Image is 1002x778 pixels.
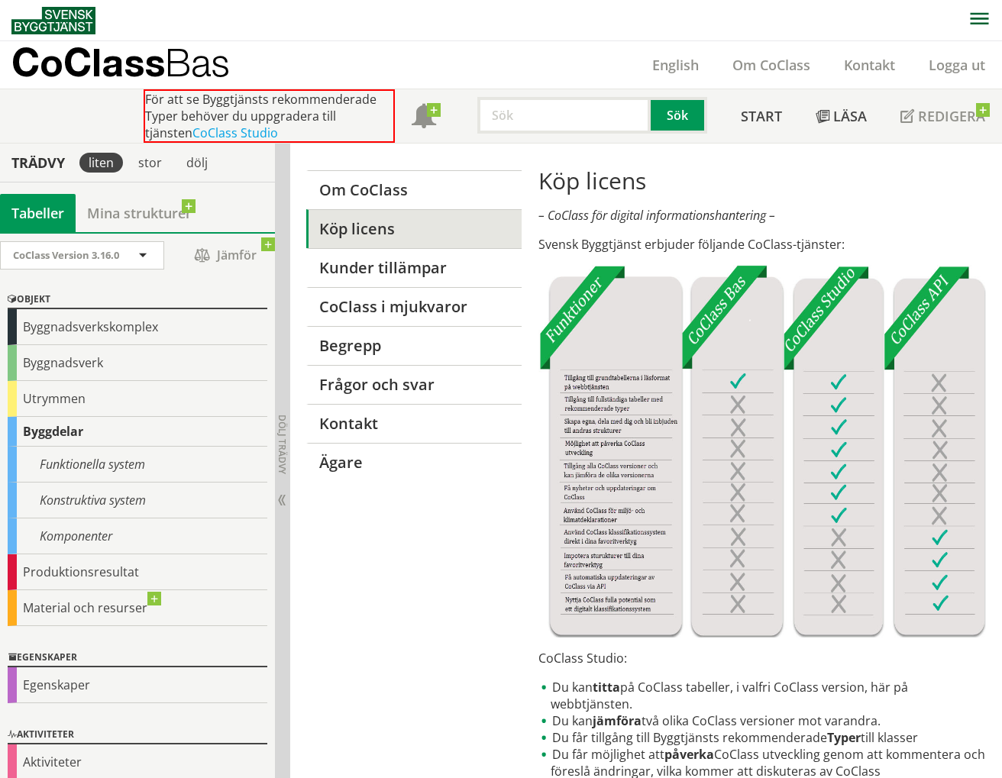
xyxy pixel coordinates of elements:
[192,124,278,141] a: CoClass Studio
[306,404,522,443] a: Kontakt
[306,365,522,404] a: Frågor och svar
[724,89,799,143] a: Start
[538,236,986,253] p: Svensk Byggtjänst erbjuder följande CoClass-tjänster:
[11,41,263,89] a: CoClassBas
[593,679,620,696] strong: titta
[8,309,267,345] div: Byggnadsverkskomplex
[799,89,884,143] a: Läsa
[635,56,716,74] a: English
[538,207,775,224] em: – CoClass för digital informationshantering –
[477,97,651,134] input: Sök
[179,242,271,269] span: Jämför
[538,712,986,729] li: Du kan två olika CoClass versioner mot varandra.
[8,381,267,417] div: Utrymmen
[538,650,986,667] p: CoClass Studio:
[8,649,267,667] div: Egenskaper
[13,248,119,262] span: CoClass Version 3.16.0
[3,154,73,171] div: Trädvy
[306,326,522,365] a: Begrepp
[716,56,827,74] a: Om CoClass
[306,209,522,248] a: Köp licens
[8,345,267,381] div: Byggnadsverk
[144,89,395,143] div: För att se Byggtjänsts rekommenderade Typer behöver du uppgradera till tjänsten
[8,726,267,744] div: Aktiviteter
[538,679,986,712] li: Du kan på CoClass tabeller, i valfri CoClass version, här på webbtjänsten.
[833,107,867,125] span: Läsa
[8,447,267,483] div: Funktionella system
[8,291,267,309] div: Objekt
[76,194,203,232] a: Mina strukturer
[8,483,267,518] div: Konstruktiva system
[8,554,267,590] div: Produktionsresultat
[664,746,714,763] strong: påverka
[79,153,123,173] div: liten
[306,248,522,287] a: Kunder tillämpar
[827,56,912,74] a: Kontakt
[8,417,267,447] div: Byggdelar
[11,53,230,71] p: CoClass
[884,89,1002,143] a: Redigera
[538,167,986,195] h1: Köp licens
[651,97,707,134] button: Sök
[306,170,522,209] a: Om CoClass
[538,729,986,746] li: Du får tillgång till Byggtjänsts rekommenderade till klasser
[8,518,267,554] div: Komponenter
[177,153,217,173] div: dölj
[538,265,986,638] img: Tjnster-Tabell_CoClassBas-Studio-API2022-12-22.jpg
[276,415,289,474] span: Dölj trädvy
[918,107,985,125] span: Redigera
[165,40,230,85] span: Bas
[912,56,1002,74] a: Logga ut
[129,153,171,173] div: stor
[741,107,782,125] span: Start
[11,7,95,34] img: Svensk Byggtjänst
[593,712,642,729] strong: jämföra
[412,105,436,130] span: Notifikationer
[8,590,267,626] div: Material och resurser
[306,287,522,326] a: CoClass i mjukvaror
[306,443,522,482] a: Ägare
[827,729,861,746] strong: Typer
[8,667,267,703] div: Egenskaper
